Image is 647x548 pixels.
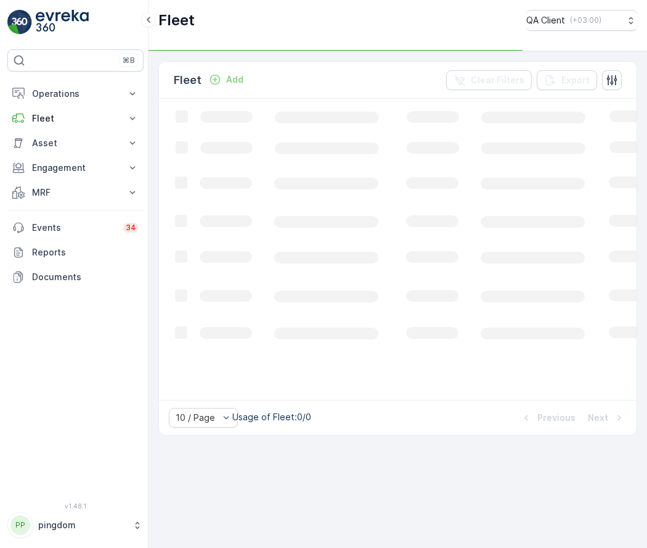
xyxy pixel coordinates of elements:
[32,222,116,234] p: Events
[7,10,32,35] img: logo
[32,112,119,125] p: Fleet
[36,10,89,35] img: logo_light-DOdMpM7g.png
[526,14,565,27] p: QA Client
[7,81,144,106] button: Operations
[32,246,139,259] p: Reports
[537,412,576,424] p: Previous
[32,137,119,149] p: Asset
[204,72,248,87] button: Add
[446,70,532,90] button: Clear Filters
[7,265,144,289] a: Documents
[471,74,524,86] p: Clear Filters
[7,131,144,156] button: Asset
[158,10,195,30] p: Fleet
[32,162,119,174] p: Engagement
[526,10,637,31] button: QA Client(+03:00)
[7,106,144,131] button: Fleet
[537,70,597,90] button: Export
[7,240,144,265] a: Reports
[519,410,577,425] button: Previous
[126,223,136,233] p: 34
[570,15,601,25] p: ( +03:00 )
[7,215,144,240] a: Events34
[587,410,627,425] button: Next
[7,512,144,538] button: PPpingdom
[232,411,311,423] p: Usage of Fleet : 0/0
[588,412,608,424] p: Next
[174,72,201,89] p: Fleet
[32,186,119,199] p: MRF
[32,88,119,100] p: Operations
[10,515,30,535] div: PP
[123,56,135,65] p: ⌘B
[561,74,590,86] p: Export
[7,156,144,180] button: Engagement
[7,180,144,205] button: MRF
[226,73,243,86] p: Add
[32,271,139,283] p: Documents
[7,502,144,510] span: v 1.48.1
[38,519,126,531] p: pingdom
